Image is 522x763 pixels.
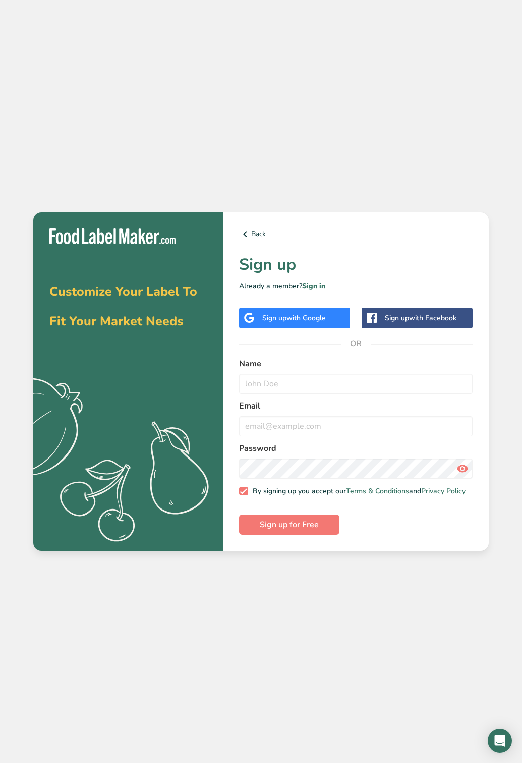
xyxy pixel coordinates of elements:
[239,374,473,394] input: John Doe
[488,729,512,753] div: Open Intercom Messenger
[49,283,197,330] span: Customize Your Label To Fit Your Market Needs
[262,313,326,323] div: Sign up
[239,515,339,535] button: Sign up for Free
[248,487,466,496] span: By signing up you accept our and
[421,486,466,496] a: Privacy Policy
[239,400,473,412] label: Email
[286,313,326,323] span: with Google
[346,486,409,496] a: Terms & Conditions
[239,228,473,240] a: Back
[239,416,473,436] input: email@example.com
[239,442,473,454] label: Password
[385,313,456,323] div: Sign up
[302,281,325,291] a: Sign in
[49,228,176,245] img: Food Label Maker
[239,252,473,277] h1: Sign up
[260,519,319,531] span: Sign up for Free
[239,358,473,370] label: Name
[239,281,473,291] p: Already a member?
[409,313,456,323] span: with Facebook
[341,329,371,359] span: OR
